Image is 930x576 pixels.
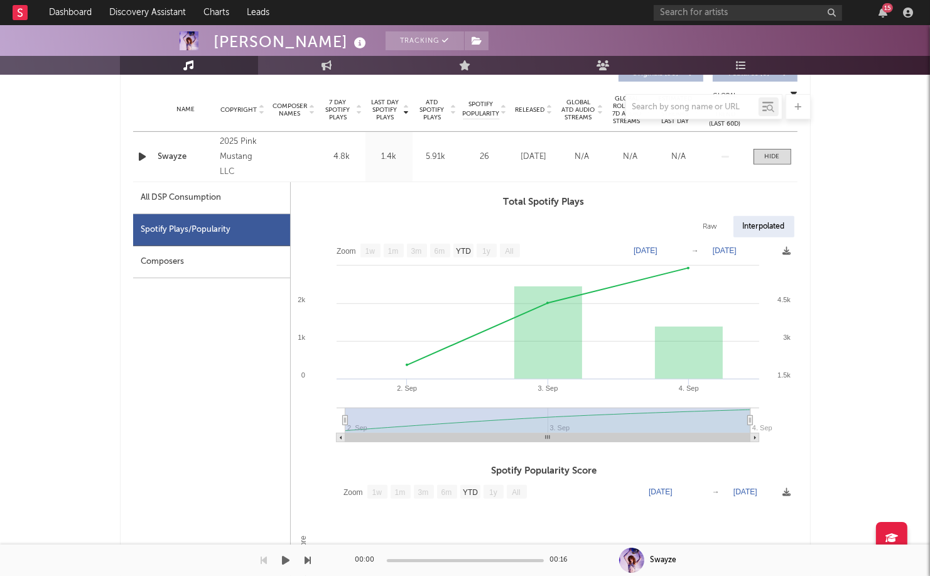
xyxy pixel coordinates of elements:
div: Raw [694,216,727,237]
text: 6m [441,489,451,497]
text: 4. Sep [678,384,698,392]
input: Search for artists [654,5,842,21]
button: Tracking [386,31,464,50]
div: All DSP Consumption [141,190,222,205]
text: All [505,247,513,256]
div: N/A [561,151,603,163]
text: 0 [301,371,305,379]
text: 3k [783,334,791,341]
text: 1y [482,247,490,256]
text: 1w [372,489,382,497]
div: [DATE] [513,151,555,163]
div: 26 [463,151,507,163]
text: 1m [394,489,405,497]
div: Composers [133,246,290,278]
div: 5.91k [416,151,457,163]
div: Interpolated [733,216,794,237]
text: 6m [434,247,445,256]
text: [DATE] [649,487,673,496]
div: 15 [882,3,893,13]
text: 2k [298,296,305,303]
button: 15 [879,8,887,18]
text: YTD [455,247,470,256]
text: 3m [411,247,421,256]
text: Zoom [337,247,356,256]
text: 3. Sep [538,384,558,392]
text: 4.5k [777,296,791,303]
div: Swayze [651,555,677,566]
div: Spotify Plays/Popularity [133,214,290,246]
h3: Spotify Popularity Score [291,464,798,479]
div: 2025 Pink Mustang LLC [220,134,266,180]
div: N/A [610,151,652,163]
text: [DATE] [733,487,757,496]
text: 2. Sep [397,384,417,392]
text: [DATE] [713,246,737,255]
a: Swayze [158,151,214,163]
div: 00:16 [550,553,575,568]
text: → [691,246,699,255]
text: 1w [365,247,375,256]
div: N/A [658,151,700,163]
h3: Total Spotify Plays [291,195,798,210]
text: 3m [418,489,428,497]
input: Search by song name or URL [626,102,759,112]
text: 1y [489,489,497,497]
div: 00:00 [355,553,381,568]
text: Zoom [343,489,363,497]
text: [DATE] [634,246,657,255]
div: All DSP Consumption [133,182,290,214]
text: 4. Sep [752,424,772,432]
text: 1k [298,334,305,341]
text: 1m [387,247,398,256]
text: 1.5k [777,371,791,379]
text: YTD [462,489,477,497]
div: 4.8k [322,151,362,163]
div: Global Streaming Trend (Last 60D) [706,91,744,129]
div: 1.4k [369,151,409,163]
text: All [512,489,520,497]
text: → [712,487,720,496]
div: [PERSON_NAME] [214,31,370,52]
